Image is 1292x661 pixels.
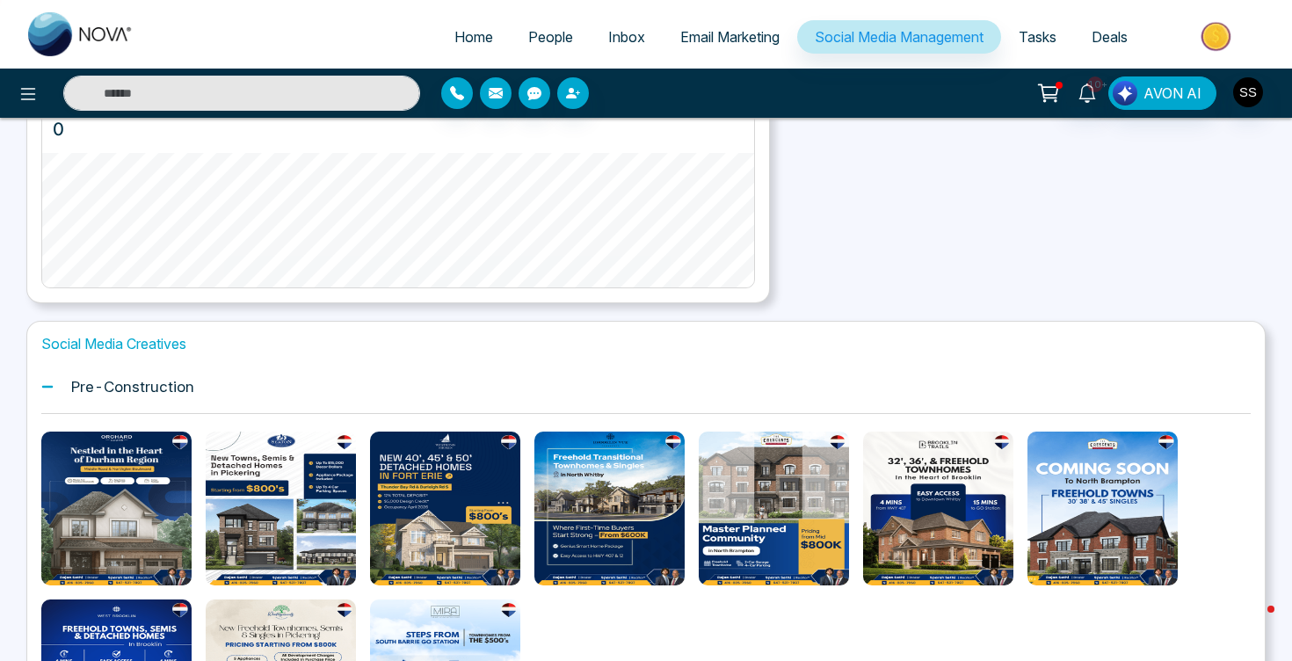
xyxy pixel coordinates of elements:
[1154,17,1281,56] img: Market-place.gif
[1066,76,1108,107] a: 10+
[1074,20,1145,54] a: Deals
[1232,601,1274,643] iframe: Intercom live chat
[797,20,1001,54] a: Social Media Management
[591,20,663,54] a: Inbox
[511,20,591,54] a: People
[663,20,797,54] a: Email Marketing
[1001,20,1074,54] a: Tasks
[41,336,1251,352] h1: Social Media Creatives
[1113,81,1137,105] img: Lead Flow
[815,28,984,46] span: Social Media Management
[1019,28,1056,46] span: Tasks
[71,378,194,396] h1: Pre-Construction
[608,28,645,46] span: Inbox
[1108,76,1216,110] button: AVON AI
[454,28,493,46] span: Home
[53,116,124,142] p: 0
[528,28,573,46] span: People
[680,28,780,46] span: Email Marketing
[1233,77,1263,107] img: User Avatar
[1087,76,1103,92] span: 10+
[437,20,511,54] a: Home
[28,12,134,56] img: Nova CRM Logo
[1143,83,1201,104] span: AVON AI
[1092,28,1128,46] span: Deals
